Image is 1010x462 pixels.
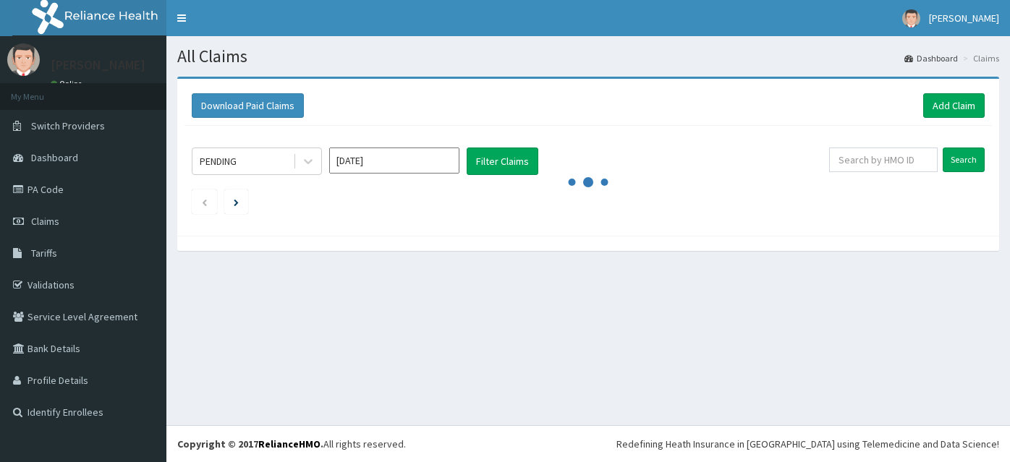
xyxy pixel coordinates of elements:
span: Tariffs [31,247,57,260]
img: User Image [7,43,40,76]
div: Redefining Heath Insurance in [GEOGRAPHIC_DATA] using Telemedicine and Data Science! [616,437,999,451]
h1: All Claims [177,47,999,66]
img: User Image [902,9,920,27]
input: Search by HMO ID [829,147,938,172]
a: Online [51,79,85,89]
span: [PERSON_NAME] [929,12,999,25]
input: Search [943,147,985,172]
button: Filter Claims [467,147,538,175]
li: Claims [959,52,999,64]
strong: Copyright © 2017 . [177,437,323,450]
footer: All rights reserved. [166,425,1010,462]
input: Select Month and Year [329,147,459,174]
a: Next page [234,195,239,208]
a: Previous page [201,195,208,208]
span: Switch Providers [31,119,105,132]
p: [PERSON_NAME] [51,59,145,72]
button: Download Paid Claims [192,93,304,118]
a: RelianceHMO [258,437,321,450]
a: Dashboard [904,52,958,64]
span: Dashboard [31,151,78,164]
div: PENDING [200,154,237,168]
svg: audio-loading [566,161,610,204]
a: Add Claim [923,93,985,118]
span: Claims [31,215,59,228]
